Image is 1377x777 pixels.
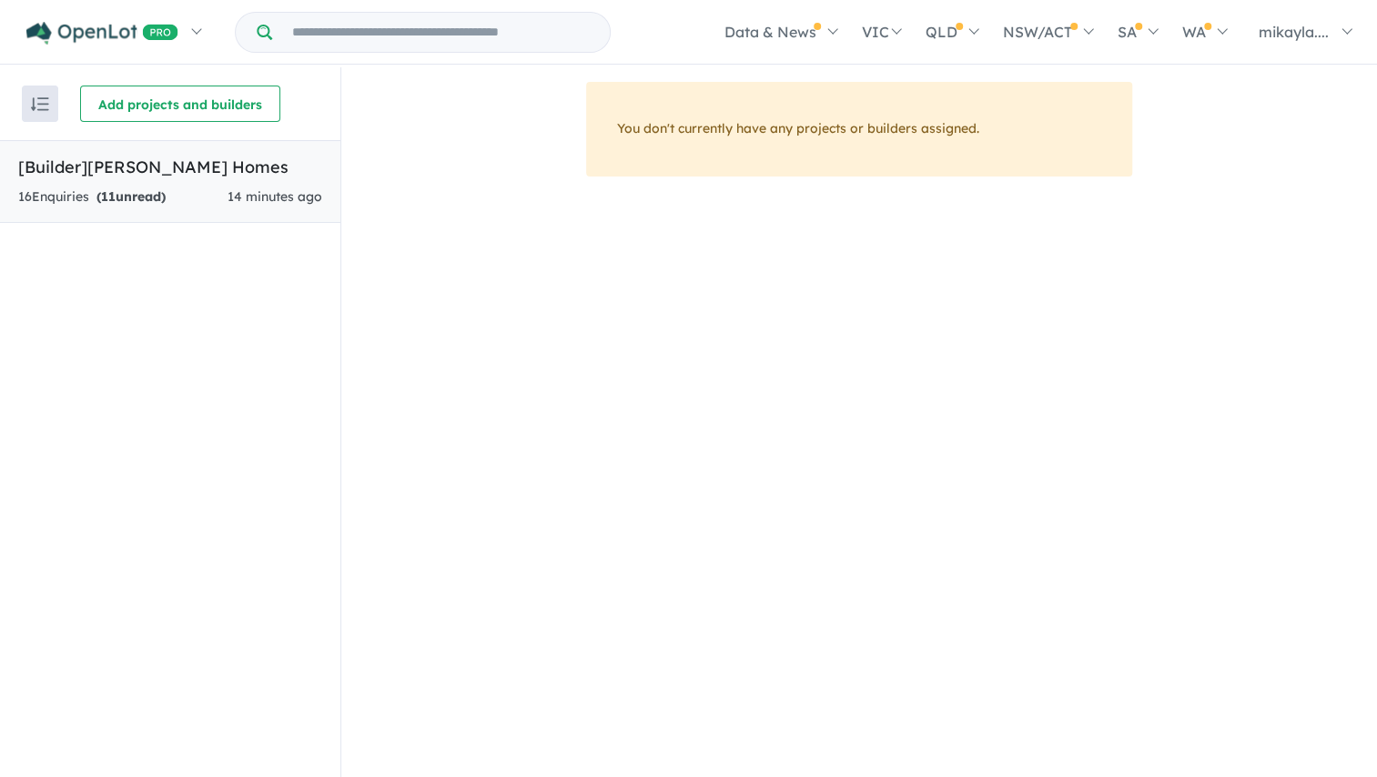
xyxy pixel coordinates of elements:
[18,187,166,208] div: 16 Enquir ies
[276,13,606,52] input: Try estate name, suburb, builder or developer
[586,82,1132,177] div: You don't currently have any projects or builders assigned.
[101,188,116,205] span: 11
[1259,23,1329,41] span: mikayla....
[228,188,322,205] span: 14 minutes ago
[31,97,49,111] img: sort.svg
[26,22,178,45] img: Openlot PRO Logo White
[96,188,166,205] strong: ( unread)
[80,86,280,122] button: Add projects and builders
[18,155,322,179] h5: [Builder] [PERSON_NAME] Homes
